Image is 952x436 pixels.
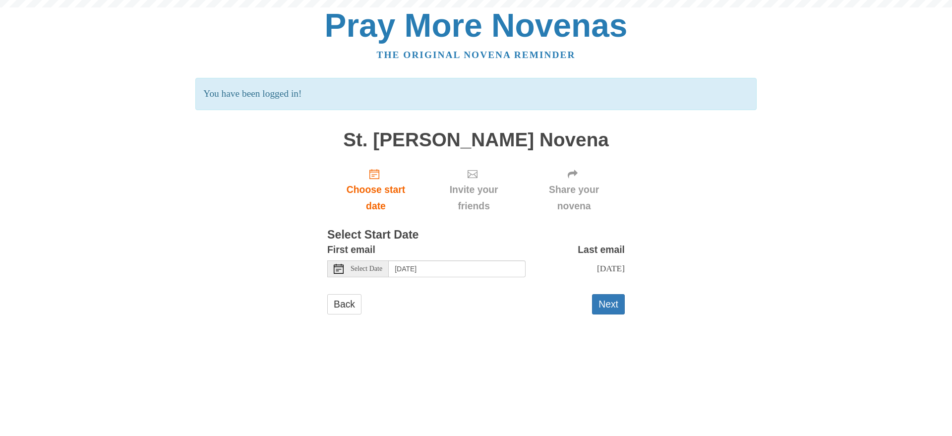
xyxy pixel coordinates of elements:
[327,242,375,258] label: First email
[597,263,625,273] span: [DATE]
[337,182,415,214] span: Choose start date
[327,129,625,151] h1: St. [PERSON_NAME] Novena
[327,229,625,242] h3: Select Start Date
[533,182,615,214] span: Share your novena
[351,265,382,272] span: Select Date
[434,182,513,214] span: Invite your friends
[523,160,625,219] div: Click "Next" to confirm your start date first.
[195,78,756,110] p: You have been logged in!
[424,160,523,219] div: Click "Next" to confirm your start date first.
[327,294,361,314] a: Back
[578,242,625,258] label: Last email
[327,160,424,219] a: Choose start date
[592,294,625,314] button: Next
[325,7,628,44] a: Pray More Novenas
[377,50,576,60] a: The original novena reminder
